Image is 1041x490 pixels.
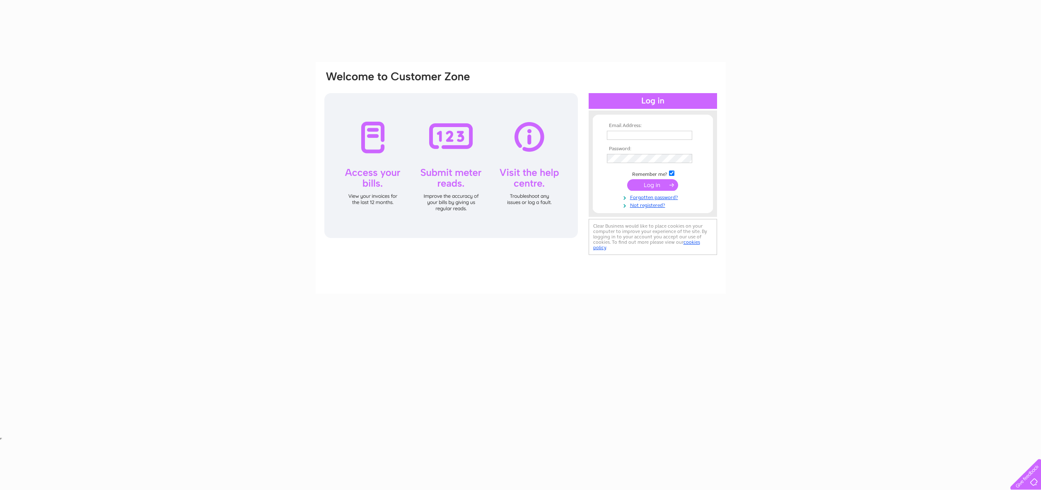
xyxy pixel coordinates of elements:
[607,201,701,209] a: Not registered?
[593,239,700,250] a: cookies policy
[605,123,701,129] th: Email Address:
[589,219,717,255] div: Clear Business would like to place cookies on your computer to improve your experience of the sit...
[605,146,701,152] th: Password:
[605,169,701,178] td: Remember me?
[627,179,678,191] input: Submit
[607,193,701,201] a: Forgotten password?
